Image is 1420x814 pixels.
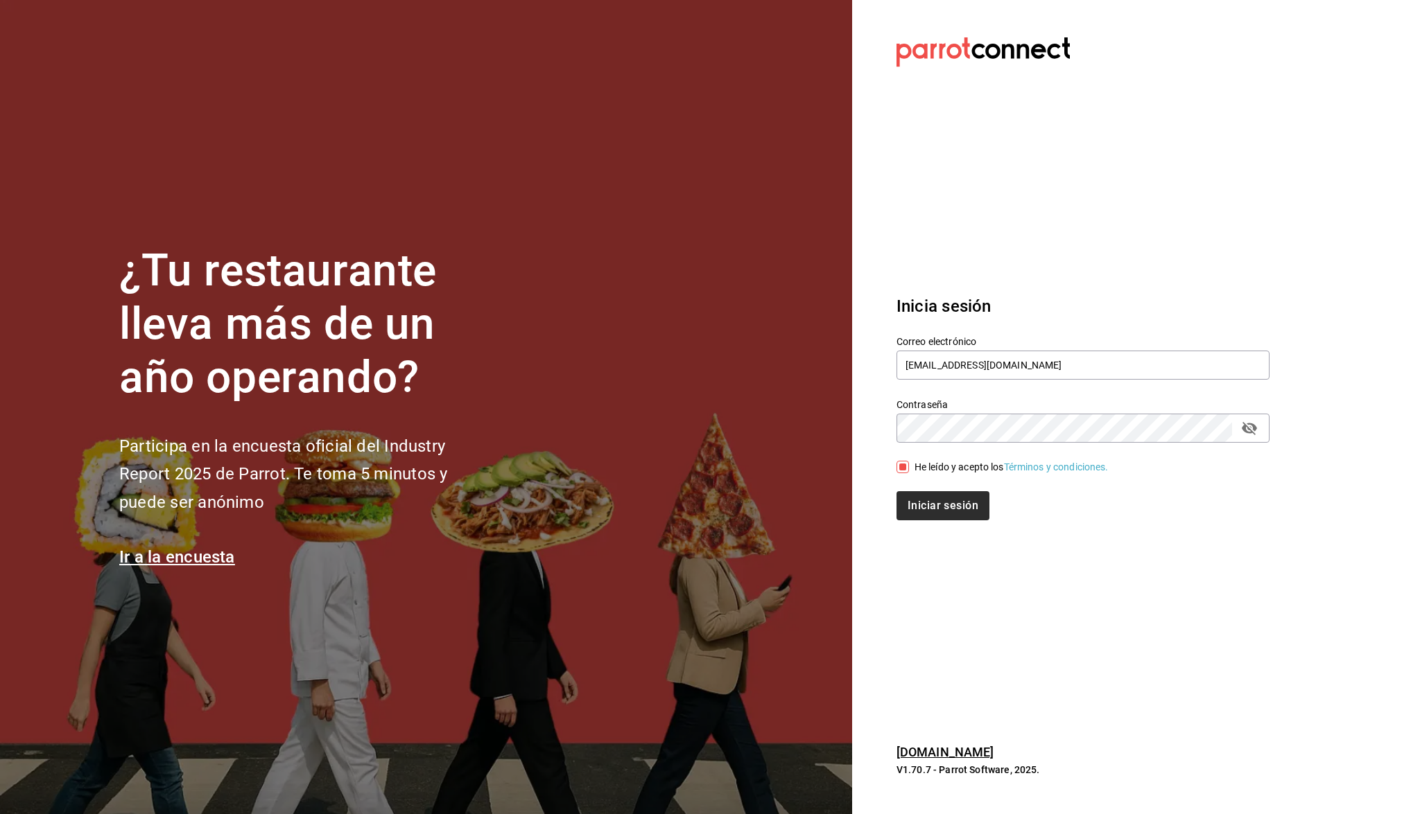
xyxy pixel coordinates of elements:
[915,460,1109,475] div: He leído y acepto los
[897,745,994,759] a: [DOMAIN_NAME]
[897,491,989,520] button: Iniciar sesión
[897,337,1270,346] label: Correo electrónico
[119,547,235,567] a: Ir a la encuesta
[897,294,1270,319] h3: Inicia sesión
[897,351,1270,380] input: Ingresa tu correo electrónico
[1004,461,1109,472] a: Términos y condiciones.
[897,763,1270,777] p: V1.70.7 - Parrot Software, 2025.
[119,432,494,517] h2: Participa en la encuesta oficial del Industry Report 2025 de Parrot. Te toma 5 minutos y puede se...
[897,400,1270,409] label: Contraseña
[119,245,494,404] h1: ¿Tu restaurante lleva más de un año operando?
[1238,416,1261,440] button: passwordField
